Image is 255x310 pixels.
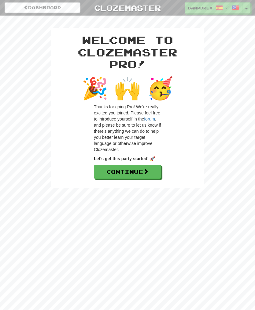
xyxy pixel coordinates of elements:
p: Thanks for going Pro! We're really excited you joined. Please feel free to introduce yourself in ... [94,104,161,153]
div: 🎉 🙌 🥳 [56,73,199,104]
a: DampDream1549 / [185,2,243,13]
strong: Let's get this party started! 🚀 [94,156,155,161]
a: Clozemaster [90,2,165,13]
span: DampDream1549 [188,5,212,11]
h1: Welcome to Clozemaster Pro! [56,34,199,70]
a: Continue [94,165,161,179]
a: forum [144,117,155,121]
a: Dashboard [5,2,80,13]
span: / [226,5,229,9]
